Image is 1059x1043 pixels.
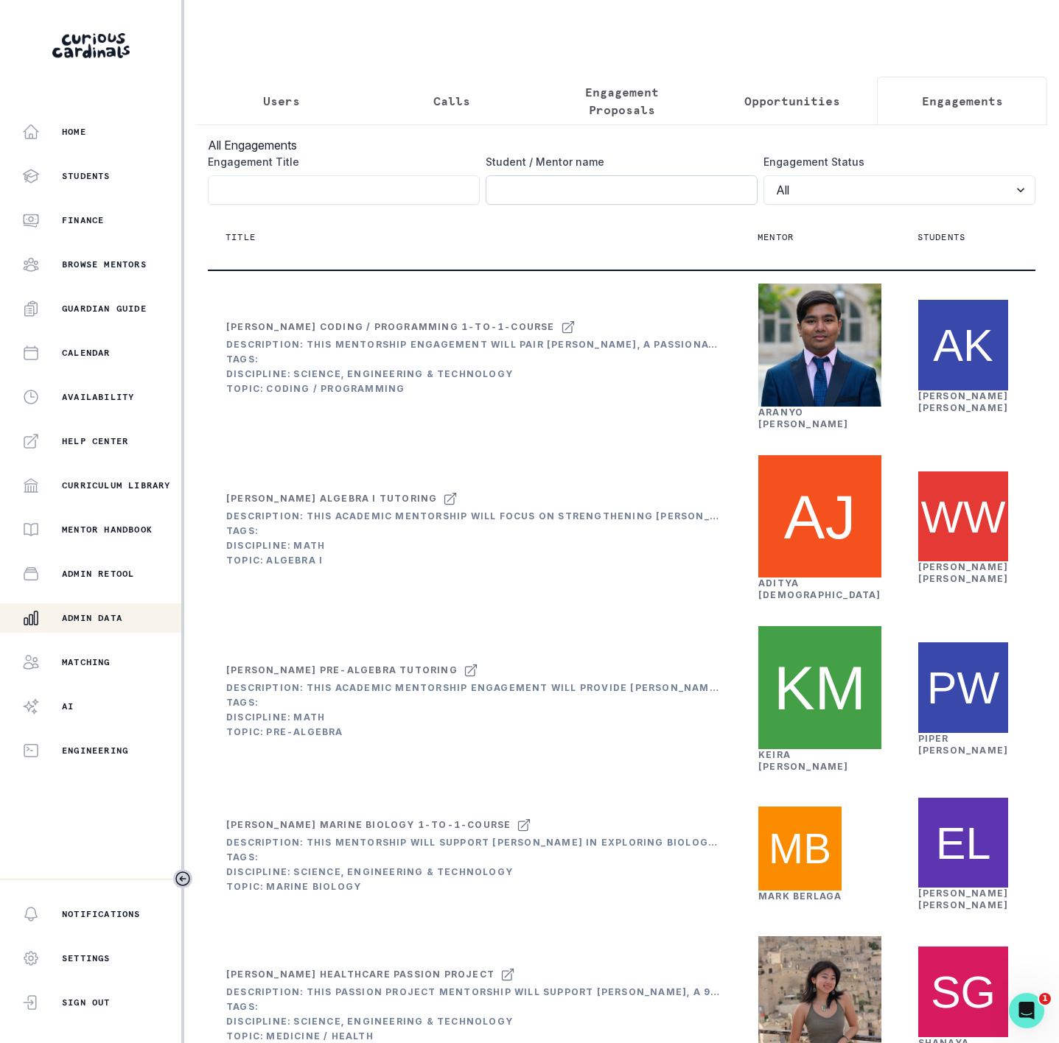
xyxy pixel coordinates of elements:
[763,154,1027,169] label: Engagement Status
[226,726,721,738] div: Topic: Pre-Algebra
[758,577,881,600] a: Aditya [DEMOGRAPHIC_DATA]
[744,92,840,110] p: Opportunities
[62,656,111,668] p: Matching
[226,881,721,893] div: Topic: Marine Biology
[226,354,721,365] div: Tags:
[226,383,721,395] div: Topic: Coding / Programming
[918,231,966,243] p: Students
[226,986,721,998] div: Description: This Passion Project mentorship will support [PERSON_NAME], a 9th grader with health...
[758,891,842,902] a: Mark Berlaga
[226,339,721,351] div: Description: This mentorship engagement will pair [PERSON_NAME], a passionate 5th grader skilled ...
[173,869,192,888] button: Toggle sidebar
[208,154,471,169] label: Engagement Title
[62,391,134,403] p: Availability
[486,154,749,169] label: Student / Mentor name
[758,749,849,772] a: Keira [PERSON_NAME]
[62,259,147,270] p: Browse Mentors
[62,214,104,226] p: Finance
[226,837,721,849] div: Description: This mentorship will support [PERSON_NAME] in exploring biology and related STEM fie...
[918,733,1009,756] a: Piper [PERSON_NAME]
[62,524,153,535] p: Mentor Handbook
[226,682,721,694] div: Description: This Academic Mentorship engagement will provide [PERSON_NAME], a 7th grader at [GEO...
[226,231,256,243] p: Title
[226,819,511,831] div: [PERSON_NAME] Marine Biology 1-to-1-course
[62,952,111,964] p: Settings
[1009,993,1044,1028] iframe: Intercom live chat
[52,33,130,58] img: Curious Cardinals Logo
[226,866,721,878] div: Discipline: Science, Engineering & Technology
[62,480,171,491] p: Curriculum Library
[226,851,721,863] div: Tags:
[226,1016,721,1028] div: Discipline: Science, Engineering & Technology
[226,321,555,333] div: [PERSON_NAME] Coding / Programming 1-to-1-course
[263,92,300,110] p: Users
[62,435,128,447] p: Help Center
[62,126,86,138] p: Home
[918,888,1009,910] a: [PERSON_NAME] [PERSON_NAME]
[62,700,74,712] p: AI
[226,540,721,552] div: Discipline: Math
[226,697,721,709] div: Tags:
[226,525,721,537] div: Tags:
[62,745,128,756] p: Engineering
[62,568,134,580] p: Admin Retool
[226,555,721,566] div: Topic: Algebra I
[922,92,1003,110] p: Engagements
[758,407,849,429] a: Aranyo [PERSON_NAME]
[226,493,437,505] div: [PERSON_NAME] Algebra I tutoring
[226,510,721,522] div: Description: This Academic Mentorship will focus on strengthening [PERSON_NAME]'s math and physic...
[226,712,721,723] div: Discipline: Math
[226,1030,721,1042] div: Topic: Medicine / Health
[918,561,1009,584] a: [PERSON_NAME] [PERSON_NAME]
[62,170,111,182] p: Students
[62,997,111,1008] p: Sign Out
[62,908,141,920] p: Notifications
[62,303,147,315] p: Guardian Guide
[226,1001,721,1013] div: Tags:
[549,83,694,119] p: Engagement Proposals
[433,92,470,110] p: Calls
[208,136,1035,154] h3: All Engagements
[226,969,494,980] div: [PERSON_NAME] Healthcare Passion Project
[62,347,111,359] p: Calendar
[226,368,721,380] div: Discipline: Science, Engineering & Technology
[1039,993,1051,1005] span: 1
[918,390,1009,413] a: [PERSON_NAME] [PERSON_NAME]
[758,231,794,243] p: Mentor
[62,612,122,624] p: Admin Data
[226,664,458,676] div: [PERSON_NAME] Pre-Algebra tutoring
